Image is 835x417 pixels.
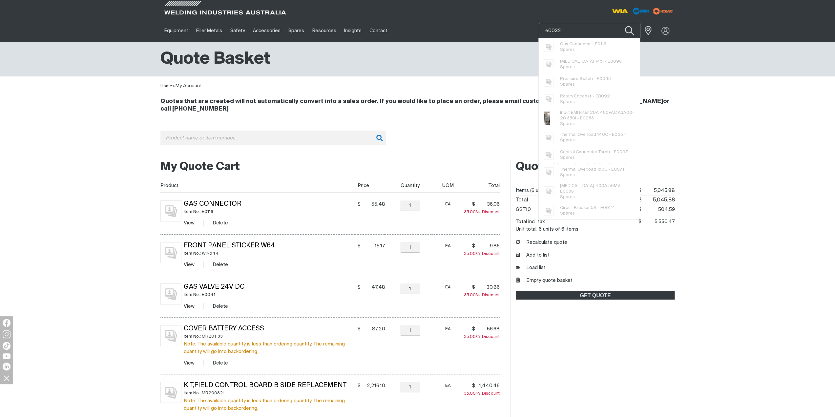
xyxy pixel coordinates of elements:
[560,82,575,87] span: Spares
[560,183,635,194] span: [MEDICAL_DATA] 400A 50MV - E0086
[516,252,550,259] button: Add to list
[1,372,12,384] img: hide socials
[435,325,461,333] div: EA
[477,284,500,291] span: 30.86
[3,353,10,359] img: YouTube
[385,178,432,193] th: Quantity
[184,242,275,249] a: Front Panel Sticker W64
[477,383,500,389] span: 1,440.46
[308,19,340,42] a: Resources
[3,319,10,327] img: Facebook
[160,242,181,263] img: No image for this product
[560,48,575,52] span: Spares
[560,211,575,216] span: Spares
[477,201,500,208] span: 36.06
[160,131,386,145] input: Product name or item number...
[160,98,675,113] h4: Quotes that are created will not automatically convert into a sales order. If you would like to p...
[560,205,615,211] span: Circuit Breaker 5A - E0024
[184,201,241,207] a: Gas Connector
[362,243,385,249] span: 15.17
[516,186,548,196] dt: Items (6 units)
[340,19,365,42] a: Insights
[435,242,461,250] div: EA
[477,326,500,332] span: 56.68
[641,217,675,227] span: 5,550.47
[362,326,385,332] span: 87.20
[641,186,675,196] span: 5,045.88
[357,383,360,389] span: $
[472,243,475,249] span: $
[160,325,181,346] img: No image for this product
[516,239,567,246] button: Recalculate quote
[3,342,10,350] img: TikTok
[184,220,195,225] a: View Gas Connector
[432,178,461,193] th: UOM
[472,201,475,208] span: $
[3,363,10,370] img: LinkedIn
[184,340,355,355] div: Note: The available quantity is less than ordering quantity. The remaining quantity will go into ...
[184,382,346,389] a: Kit,Field Control Board B Side Replacement
[435,382,461,389] div: EA
[641,205,675,215] span: 504.59
[560,138,575,142] span: Spares
[284,19,308,42] a: Spares
[464,252,500,256] span: Discount
[184,208,355,216] div: Item No.: E0116
[160,382,181,403] img: No image for this product
[184,333,355,340] div: Item No.: MR201183
[472,383,475,389] span: $
[184,284,244,290] a: Gas Valve 24V DC
[539,23,640,38] input: Product name or item number...
[184,397,355,412] div: Note: The available quantity is less than ordering quantity. The remaining quantity will go into ...
[560,156,575,160] span: Spares
[464,391,500,396] span: Discount
[464,335,482,339] span: 35.00%
[184,361,195,365] a: View Cover Battery ACcess
[435,200,461,208] div: EA
[172,84,175,88] span: >
[213,302,228,310] button: Delete Gas Valve 24V DC
[355,178,385,193] th: Price
[249,19,284,42] a: Accessories
[160,200,181,221] img: No image for this product
[638,219,641,224] span: $
[160,19,192,42] a: Equipment
[516,205,531,215] dt: GST10
[641,196,675,205] span: 5,045.88
[477,243,500,249] span: 9.86
[464,335,500,339] span: Discount
[560,94,610,99] span: Rotary Encoder - E0092
[560,167,624,172] span: Thermal Overload 150C - E0071
[357,243,360,249] span: $
[184,250,355,257] div: Item No.: WIN544
[560,149,628,155] span: Central Connector Torch - E0097
[539,38,640,219] ul: Suggestions
[184,389,355,397] div: Item No.: MR290821
[560,76,611,82] span: Pressure Switch - E0095
[464,210,482,214] span: 35.00%
[516,217,545,227] dt: Total incl. tax
[184,291,355,299] div: Item No.: E0041
[516,196,528,205] dt: Total
[651,6,675,16] img: miller
[516,291,674,300] span: GET QUOTE
[184,262,195,267] a: View Front Panel Sticker W64
[226,19,249,42] a: Safety
[464,391,482,396] span: 35.00%
[160,283,181,304] img: No image for this product
[560,110,635,121] span: Input EMI Filter 20A 480VAC A3A00-20 350i - E0083
[160,19,546,42] nav: Main
[160,131,675,155] div: Product or group for quick order
[560,100,575,104] span: Spares
[516,227,578,232] dt: Unit total: 6 units of 6 items
[516,277,573,284] button: Empty quote basket
[516,160,675,174] h2: Quote Basket Details
[362,201,385,208] span: 55.48
[461,178,500,193] th: Total
[357,326,360,332] span: $
[362,284,385,291] span: 47.48
[3,330,10,338] img: Instagram
[365,19,391,42] a: Contact
[560,65,575,69] span: Spares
